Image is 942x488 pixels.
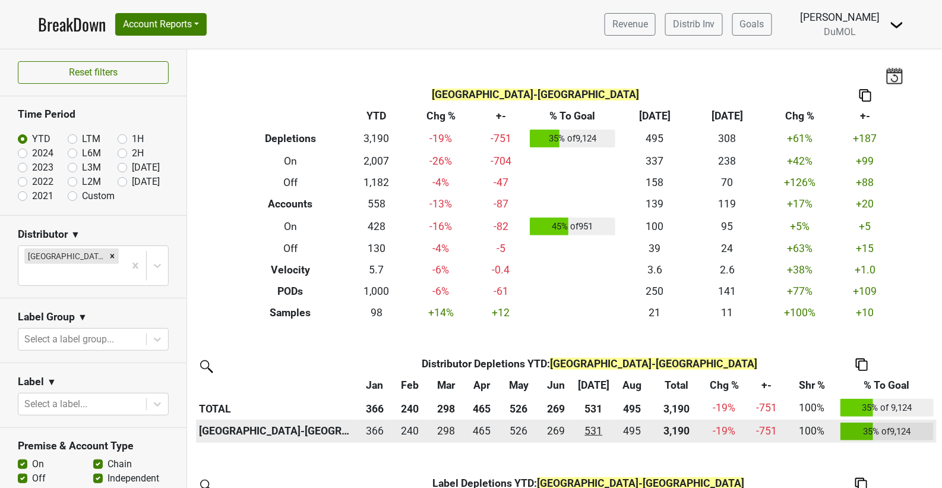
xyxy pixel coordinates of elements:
td: 119 [691,193,764,215]
label: L2M [82,175,101,189]
a: Goals [732,13,772,36]
label: LTM [82,132,100,146]
td: +100 % [764,302,836,323]
th: 366 [357,396,392,420]
td: 100% [787,396,837,420]
th: Chg %: activate to sort column ascending [702,374,747,396]
div: 366 [360,423,389,439]
th: Distributor Depletions YTD : [392,353,786,374]
td: -6 % [407,260,475,281]
label: Chain [108,457,132,471]
th: +-: activate to sort column ascending [747,374,787,396]
a: Revenue [605,13,656,36]
td: 1,000 [346,281,407,302]
td: 95 [691,215,764,238]
h3: Label Group [18,311,75,323]
th: 531 [574,396,614,420]
th: Apr: activate to sort column ascending [464,374,500,396]
td: -6 % [407,281,475,302]
td: +10 [836,302,894,323]
img: last_updated_date [886,67,903,84]
th: 526 [500,396,539,420]
td: +63 % [764,238,836,260]
td: 337 [618,150,691,172]
td: 100% [787,420,837,443]
td: 297.8 [428,420,464,443]
td: +99 [836,150,894,172]
th: Jan: activate to sort column ascending [357,374,392,396]
td: -4 % [407,172,475,193]
th: [DATE] [691,106,764,127]
td: +38 % [764,260,836,281]
td: +109 [836,281,894,302]
th: +- [475,106,527,127]
th: 298 [428,396,464,420]
th: Jul: activate to sort column ascending [574,374,614,396]
div: 495 [617,423,648,439]
label: [DATE] [132,160,160,175]
td: 525.665 [500,420,539,443]
div: 3,190 [654,423,700,439]
th: [DATE] [618,106,691,127]
th: 3189.603 [651,420,702,443]
a: Distrib Inv [665,13,723,36]
td: 100 [618,215,691,238]
td: -4 % [407,238,475,260]
td: +5 % [764,215,836,238]
label: Off [32,471,46,486]
div: -751 [750,423,784,439]
td: 158 [618,172,691,193]
th: [GEOGRAPHIC_DATA]-[GEOGRAPHIC_DATA] [196,420,357,443]
th: Feb: activate to sort column ascending [392,374,427,396]
td: -47 [475,172,527,193]
div: [GEOGRAPHIC_DATA]-[GEOGRAPHIC_DATA] [24,248,106,264]
th: Samples [235,302,346,323]
span: [GEOGRAPHIC_DATA]-[GEOGRAPHIC_DATA] [432,89,639,100]
th: 3,190 [651,396,702,420]
img: Copy to clipboard [856,358,868,371]
div: 269 [541,423,570,439]
td: 5.7 [346,260,407,281]
th: Shr %: activate to sort column ascending [787,374,837,396]
label: On [32,457,44,471]
span: [GEOGRAPHIC_DATA]-[GEOGRAPHIC_DATA] [550,358,757,370]
th: TOTAL [196,396,357,420]
label: Custom [82,189,115,203]
td: 21 [618,302,691,323]
th: 465 [464,396,500,420]
th: 495 [614,396,650,420]
td: +1.0 [836,260,894,281]
div: 465 [467,423,497,439]
td: 250 [618,281,691,302]
span: -19% [713,402,735,414]
td: +15 [836,238,894,260]
span: ▼ [71,228,80,242]
td: +14 % [407,302,475,323]
td: 495 [614,420,650,443]
span: ▼ [47,375,56,389]
td: 238 [691,150,764,172]
img: filter [196,356,215,375]
td: 139 [618,193,691,215]
span: -751 [756,402,777,414]
td: +17 % [764,193,836,215]
td: +42 % [764,150,836,172]
th: Aug: activate to sort column ascending [614,374,650,396]
th: PODs [235,281,346,302]
label: [DATE] [132,175,160,189]
td: +12 [475,302,527,323]
td: -704 [475,150,527,172]
td: 141 [691,281,764,302]
th: On [235,150,346,172]
img: Dropdown Menu [890,18,904,32]
td: 130 [346,238,407,260]
td: -0.4 [475,260,527,281]
th: May: activate to sort column ascending [500,374,539,396]
td: 98 [346,302,407,323]
td: 531.336 [574,420,614,443]
label: Independent [108,471,159,486]
th: Off [235,172,346,193]
td: 558 [346,193,407,215]
th: +- [836,106,894,127]
th: Off [235,238,346,260]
